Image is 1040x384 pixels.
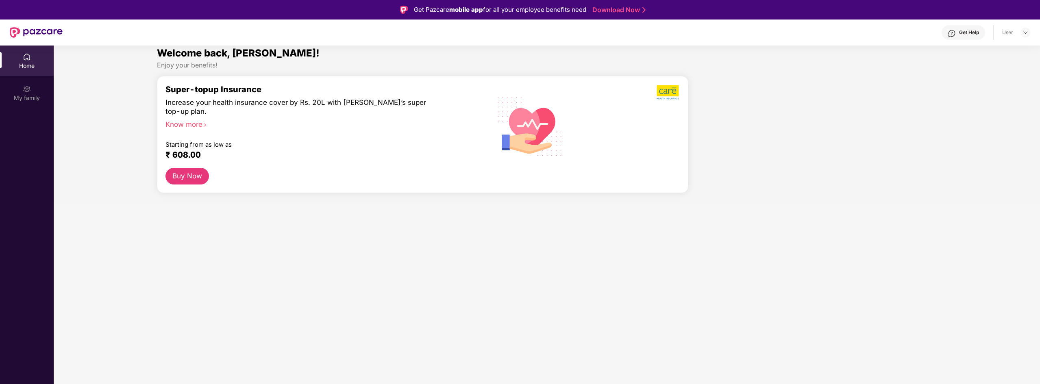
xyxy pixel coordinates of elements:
img: b5dec4f62d2307b9de63beb79f102df3.png [657,85,680,100]
div: Get Help [959,29,979,36]
div: Starting from as low as [165,141,431,147]
img: svg+xml;base64,PHN2ZyBpZD0iSG9tZSIgeG1sbnM9Imh0dHA6Ly93d3cudzMub3JnLzIwMDAvc3ZnIiB3aWR0aD0iMjAiIG... [23,53,31,61]
strong: mobile app [449,6,483,13]
div: Know more [165,120,461,126]
img: svg+xml;base64,PHN2ZyB4bWxucz0iaHR0cDovL3d3dy53My5vcmcvMjAwMC9zdmciIHhtbG5zOnhsaW5rPSJodHRwOi8vd3... [491,87,569,165]
img: svg+xml;base64,PHN2ZyBpZD0iRHJvcGRvd24tMzJ4MzIiIHhtbG5zPSJodHRwOi8vd3d3LnczLm9yZy8yMDAwL3N2ZyIgd2... [1022,29,1029,36]
div: Increase your health insurance cover by Rs. 20L with [PERSON_NAME]’s super top-up plan. [165,98,431,116]
div: User [1002,29,1013,36]
img: Stroke [642,6,646,14]
span: right [202,123,207,127]
button: Buy Now [165,168,209,184]
img: svg+xml;base64,PHN2ZyBpZD0iSGVscC0zMngzMiIgeG1sbnM9Imh0dHA6Ly93d3cudzMub3JnLzIwMDAvc3ZnIiB3aWR0aD... [948,29,956,37]
div: Enjoy your benefits! [157,61,936,69]
div: ₹ 608.00 [165,150,457,160]
a: Download Now [592,6,643,14]
div: Super-topup Insurance [165,85,466,94]
img: svg+xml;base64,PHN2ZyB3aWR0aD0iMjAiIGhlaWdodD0iMjAiIHZpZXdCb3g9IjAgMCAyMCAyMCIgZmlsbD0ibm9uZSIgeG... [23,85,31,93]
img: Logo [400,6,408,14]
span: Welcome back, [PERSON_NAME]! [157,47,320,59]
div: Get Pazcare for all your employee benefits need [414,5,586,15]
img: New Pazcare Logo [10,27,63,38]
